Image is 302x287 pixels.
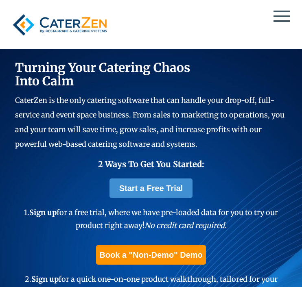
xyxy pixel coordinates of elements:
[230,255,293,278] iframe: Help widget launcher
[109,178,193,198] a: Start a Free Trial
[9,9,111,40] img: caterzen
[98,159,204,169] span: 2 Ways To Get You Started:
[24,208,278,230] span: 1. for a free trial, where we have pre-loaded data for you to try our product right away!
[96,245,206,265] a: Book a "Non-Demo" Demo
[31,274,59,284] span: Sign up
[144,221,227,230] em: No credit card required.
[15,60,190,89] span: Turning Your Catering Chaos Into Calm
[29,208,57,217] span: Sign up
[15,96,284,149] span: CaterZen is the only catering software that can handle your drop-off, full-service and event spac...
